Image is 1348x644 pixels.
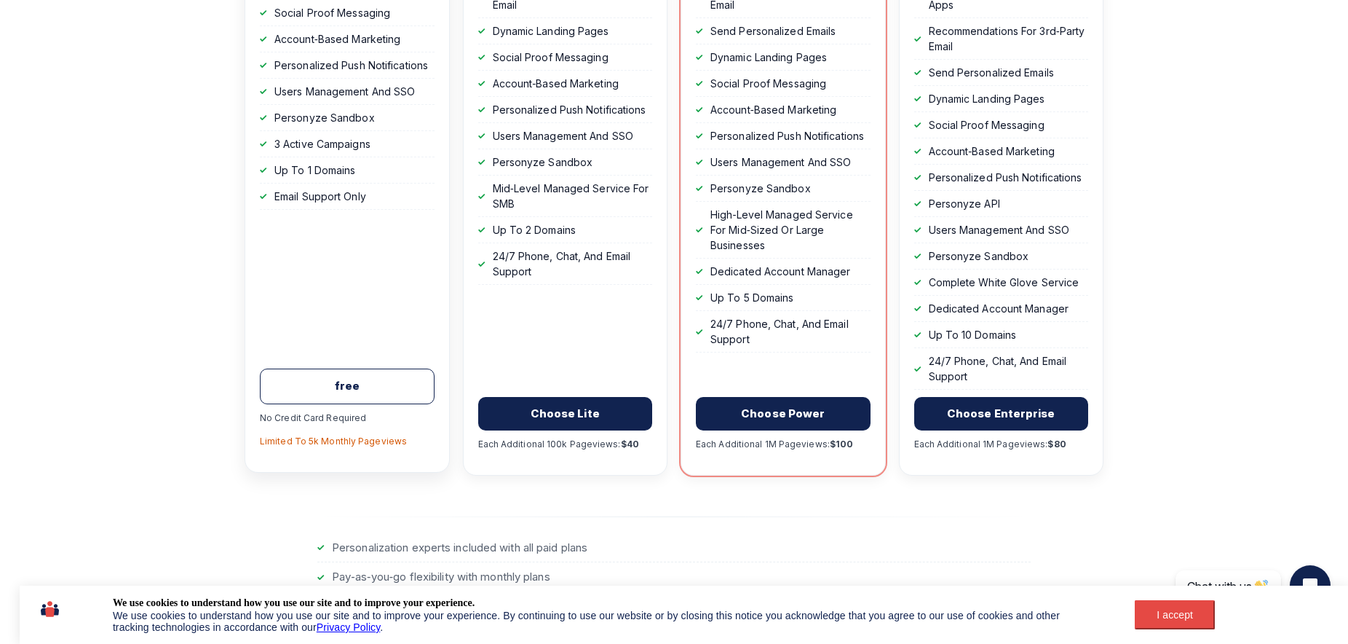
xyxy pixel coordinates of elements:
li: Email Support Only [260,184,435,210]
li: Account‑Based Marketing [478,71,653,97]
div: I accept [1143,609,1207,621]
img: icon [41,597,59,621]
li: Pay‑as‑you‑go flexibility with monthly plans [317,562,1031,592]
li: 24/7 Phone, Chat, And Email Support [478,243,653,285]
li: High‑Level Managed Service For Mid‑Sized Or Large Businesses [696,202,871,259]
li: Mid‑Level Managed Service For SMB [478,176,653,217]
li: Personyze Sandbox [260,105,435,131]
li: Personalized Push Notifications [696,123,871,149]
li: Personyze Sandbox [914,243,1089,270]
b: $80 [1047,439,1066,449]
div: We use cookies to understand how you use our site and to improve your experience. By continuing t... [113,610,1095,633]
li: 24/7 Phone, Chat, And Email Support [914,348,1089,390]
button: I accept [1135,600,1216,629]
li: Dynamic Landing Pages [914,86,1089,112]
p: Limited To 5k Monthly Pageviews [260,435,435,448]
li: Social Proof Messaging [914,112,1089,138]
p: No Credit Card Required [260,412,435,425]
p: Each Additional 100k Pageviews: [478,438,653,451]
li: Dynamic Landing Pages [696,44,871,71]
li: Up To 1 Domains [260,157,435,184]
a: Choose Enterprise [914,397,1089,431]
li: 24/7 Phone, Chat, And Email Support [696,311,871,353]
li: Personalized Push Notifications [478,97,653,123]
li: Personyze Sandbox [696,176,871,202]
li: Account‑Based Marketing [260,26,435,52]
b: $40 [621,439,639,449]
b: $100 [830,439,853,449]
li: Personyze API [914,191,1089,217]
li: Complete White Glove Service [914,270,1089,296]
div: We use cookies to understand how you use our site and to improve your experience. [113,597,475,610]
p: Each Additional 1M Pageviews: [696,438,871,451]
li: Users Management And SSO [696,149,871,176]
li: Users Management And SSO [914,217,1089,243]
li: Users Management And SSO [260,79,435,105]
li: Account‑Based Marketing [696,97,871,123]
a: Privacy Policy [317,621,381,633]
li: Personalized Push Notifications [260,52,435,79]
li: Send Personalized Emails [696,18,871,44]
li: Recommendations For 3rd‑Party Email [914,18,1089,60]
li: 3 Active Campaigns [260,131,435,157]
p: Each Additional 1M Pageviews: [914,438,1089,451]
li: Up To 5 Domains [696,285,871,311]
li: Personalization experts included with all paid plans [317,533,1031,562]
li: Dedicated Account Manager [696,259,871,285]
li: Personalized Push Notifications [914,165,1089,191]
li: Personyze Sandbox [478,149,653,176]
li: Account‑Based Marketing [914,138,1089,165]
a: free [260,369,435,404]
li: Send Personalized Emails [914,60,1089,86]
li: Social Proof Messaging [696,71,871,97]
li: Dedicated Account Manager [914,296,1089,322]
a: Choose Lite [478,397,653,431]
li: Up To 2 Domains [478,217,653,243]
li: Users Management And SSO [478,123,653,149]
li: Social Proof Messaging [478,44,653,71]
li: Dynamic Landing Pages [478,18,653,44]
a: Choose Power [696,397,871,431]
li: Up To 10 Domains [914,322,1089,348]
